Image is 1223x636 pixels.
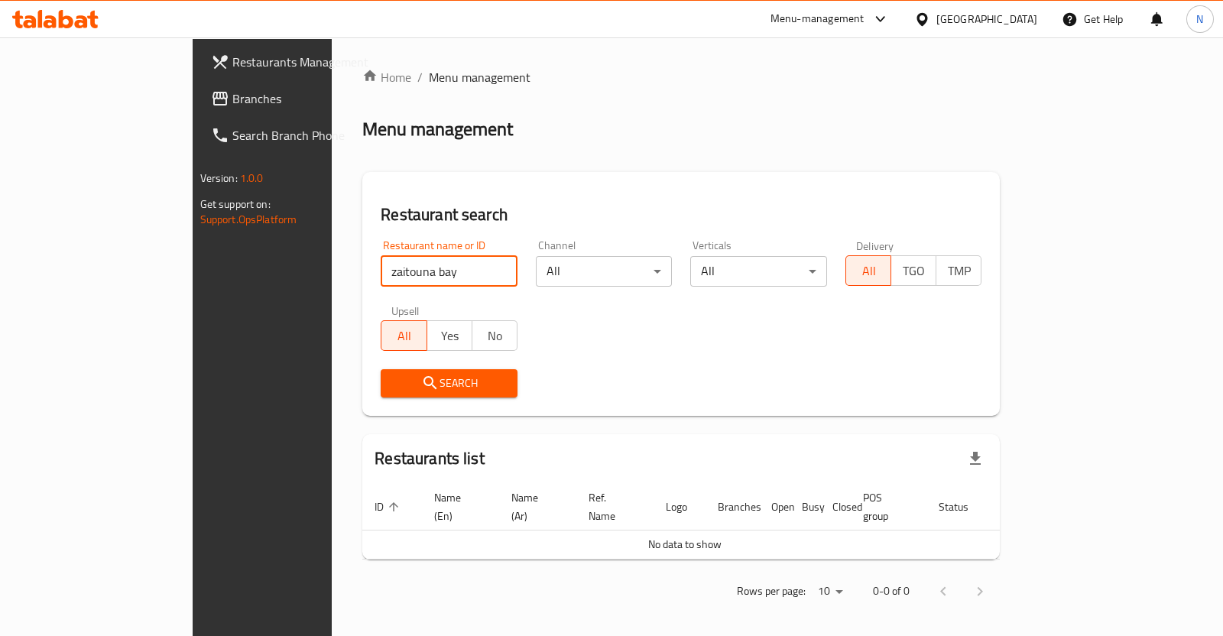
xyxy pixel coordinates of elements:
span: Yes [433,325,466,347]
nav: breadcrumb [362,68,1000,86]
div: Rows per page: [812,580,848,603]
span: All [388,325,420,347]
span: Get support on: [200,194,271,214]
th: Logo [654,484,706,531]
span: Name (En) [434,488,481,525]
span: POS group [863,488,908,525]
button: TMP [936,255,981,286]
span: Name (Ar) [511,488,558,525]
span: Restaurants Management [232,53,384,71]
h2: Restaurant search [381,203,981,226]
button: TGO [890,255,936,286]
span: Ref. Name [589,488,635,525]
h2: Menu management [362,117,513,141]
div: [GEOGRAPHIC_DATA] [936,11,1037,28]
button: Yes [427,320,472,351]
table: enhanced table [362,484,1059,560]
div: Menu-management [770,10,865,28]
button: All [845,255,891,286]
li: / [417,68,423,86]
a: Branches [199,80,397,117]
button: All [381,320,427,351]
span: No [478,325,511,347]
a: Support.OpsPlatform [200,209,297,229]
span: Search Branch Phone [232,126,384,144]
span: TGO [897,260,930,282]
p: Rows per page: [737,582,806,601]
span: Search [393,374,505,393]
span: N [1196,11,1203,28]
p: 0-0 of 0 [873,582,910,601]
span: Menu management [429,68,530,86]
th: Open [759,484,790,531]
div: Export file [957,440,994,477]
button: No [472,320,517,351]
th: Closed [820,484,851,531]
span: Branches [232,89,384,108]
button: Search [381,369,517,397]
span: Version: [200,168,238,188]
label: Delivery [856,240,894,251]
label: Upsell [391,305,420,316]
div: All [536,256,673,287]
span: Status [939,498,988,516]
th: Branches [706,484,759,531]
h2: Restaurants list [375,447,484,470]
input: Search for restaurant name or ID.. [381,256,517,287]
a: Restaurants Management [199,44,397,80]
th: Busy [790,484,820,531]
span: ID [375,498,404,516]
span: No data to show [648,534,722,554]
span: TMP [942,260,975,282]
span: All [852,260,885,282]
div: All [690,256,827,287]
span: 1.0.0 [240,168,264,188]
a: Search Branch Phone [199,117,397,154]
